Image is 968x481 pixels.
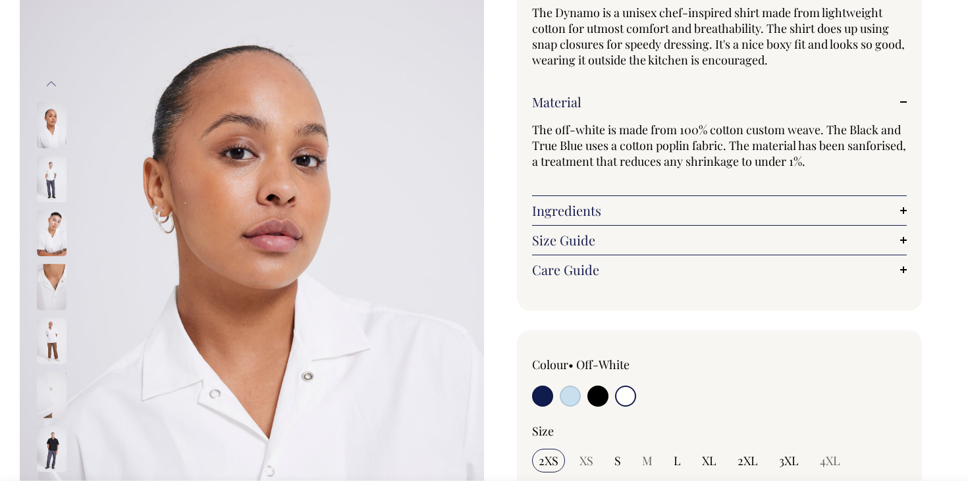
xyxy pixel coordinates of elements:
[41,69,61,99] button: Previous
[532,449,565,472] input: 2XS
[532,122,906,169] span: The off-white is made from 100% cotton custom weave. The Black and True Blue uses a cotton poplin...
[37,426,67,472] img: black
[532,94,907,110] a: Material
[568,357,574,372] span: •
[702,453,716,468] span: XL
[532,5,905,68] span: The Dynamo is a unisex chef-inspired shirt made from lightweight cotton for utmost comfort and br...
[738,453,758,468] span: 2XL
[37,157,67,203] img: off-white
[37,103,67,149] img: off-white
[37,211,67,257] img: off-white
[772,449,805,472] input: 3XL
[695,449,723,472] input: XL
[532,357,682,372] div: Colour
[813,449,847,472] input: 4XL
[614,453,621,468] span: S
[532,423,907,439] div: Size
[579,453,593,468] span: XS
[539,453,558,468] span: 2XS
[635,449,659,472] input: M
[674,453,681,468] span: L
[37,372,67,418] img: off-white
[731,449,765,472] input: 2XL
[532,203,907,218] a: Ingredients
[667,449,687,472] input: L
[37,265,67,311] img: off-white
[532,232,907,248] a: Size Guide
[642,453,653,468] span: M
[608,449,628,472] input: S
[779,453,799,468] span: 3XL
[820,453,840,468] span: 4XL
[573,449,600,472] input: XS
[576,357,630,372] label: Off-White
[37,318,67,365] img: off-white
[532,262,907,278] a: Care Guide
